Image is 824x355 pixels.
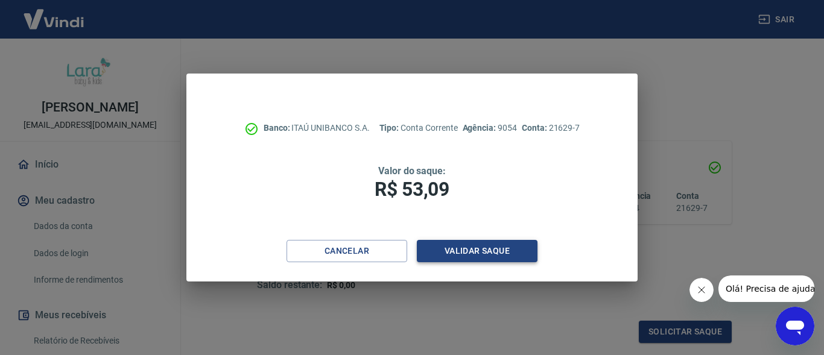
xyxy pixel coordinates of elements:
[463,122,517,134] p: 9054
[522,123,549,133] span: Conta:
[379,122,458,134] p: Conta Corrente
[264,123,292,133] span: Banco:
[287,240,407,262] button: Cancelar
[463,123,498,133] span: Agência:
[718,275,814,302] iframe: Mensagem da empresa
[375,178,449,201] span: R$ 53,09
[379,123,401,133] span: Tipo:
[522,122,580,134] p: 21629-7
[417,240,537,262] button: Validar saque
[689,278,714,302] iframe: Fechar mensagem
[776,307,814,345] iframe: Botão para abrir a janela de mensagens
[378,165,446,177] span: Valor do saque:
[7,8,101,18] span: Olá! Precisa de ajuda?
[264,122,370,134] p: ITAÚ UNIBANCO S.A.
